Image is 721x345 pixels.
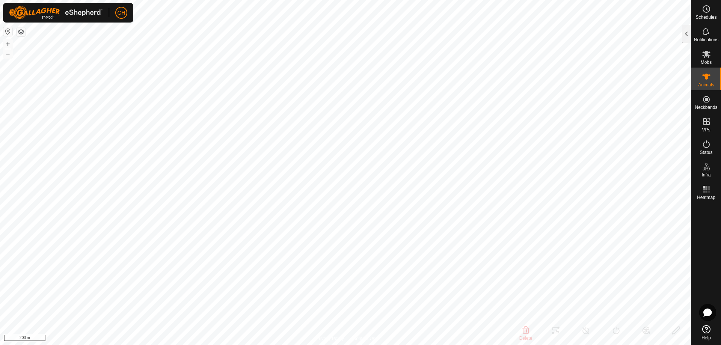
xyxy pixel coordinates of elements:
span: Heatmap [697,195,715,200]
button: – [3,49,12,58]
span: VPs [702,128,710,132]
span: Animals [698,83,714,87]
span: GH [118,9,125,17]
a: Privacy Policy [316,335,344,342]
span: Status [700,150,712,155]
span: Neckbands [695,105,717,110]
span: Help [701,336,711,340]
img: Gallagher Logo [9,6,103,20]
span: Notifications [694,38,718,42]
button: + [3,39,12,48]
a: Help [691,322,721,343]
a: Contact Us [353,335,375,342]
span: Schedules [695,15,716,20]
button: Reset Map [3,27,12,36]
button: Map Layers [17,27,26,36]
span: Infra [701,173,710,177]
span: Mobs [701,60,712,65]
